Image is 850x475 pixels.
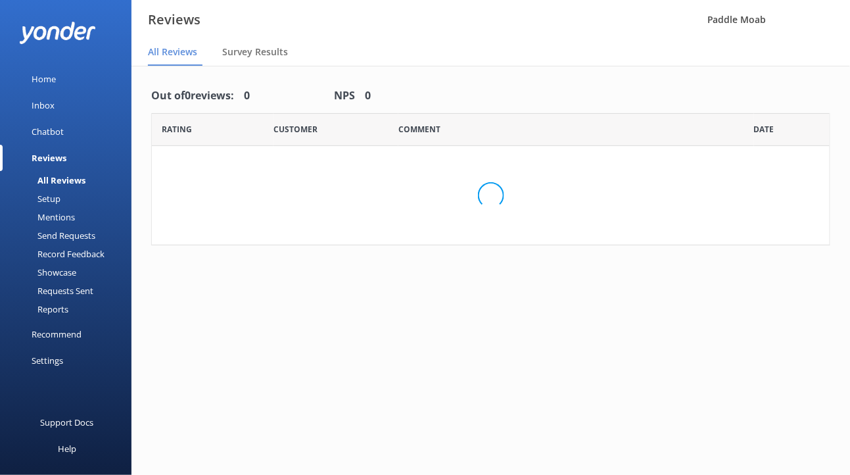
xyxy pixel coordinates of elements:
a: Setup [8,189,131,208]
div: Chatbot [32,118,64,145]
div: Reports [8,300,68,318]
a: Reports [8,300,131,318]
div: Requests Sent [8,282,93,300]
h3: Reviews [148,9,201,30]
span: All Reviews [148,45,197,59]
div: Record Feedback [8,245,105,263]
a: Requests Sent [8,282,131,300]
div: Help [58,436,76,462]
span: Date [273,123,318,136]
h4: 0 [244,87,250,105]
h4: 0 [365,87,371,105]
a: Send Requests [8,226,131,245]
span: Date [162,123,192,136]
div: Settings [32,347,63,374]
div: Reviews [32,145,66,171]
div: Setup [8,189,60,208]
div: Showcase [8,263,76,282]
a: Mentions [8,208,131,226]
a: Record Feedback [8,245,131,263]
div: Support Docs [41,409,94,436]
div: All Reviews [8,171,85,189]
h4: NPS [334,87,355,105]
span: Question [398,123,440,136]
span: Date [754,123,774,136]
div: Mentions [8,208,75,226]
span: Survey Results [222,45,288,59]
h4: Out of 0 reviews: [151,87,234,105]
div: Send Requests [8,226,95,245]
div: Recommend [32,321,82,347]
a: All Reviews [8,171,131,189]
img: yonder-white-logo.png [20,22,95,43]
a: Showcase [8,263,131,282]
div: Inbox [32,92,55,118]
div: Home [32,66,56,92]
